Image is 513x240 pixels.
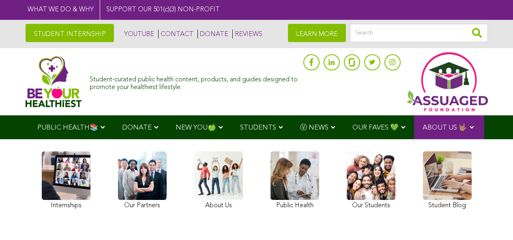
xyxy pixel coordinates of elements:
img: glassdoor [349,58,354,66]
a: CONTACT [158,30,193,38]
a: REVIEWS [232,30,262,38]
span: DONATE [122,124,152,131]
span: PUBLIC HEALTH📚 [37,124,98,131]
a: LEARN MORE [288,24,346,42]
span: ABOUT US 🤟🏽 [423,124,467,131]
span: Ⓥ NEWS [300,124,328,131]
div: Navigation Menu [26,115,488,139]
img: Assuaged [26,56,82,107]
span: NEW YOU🍏 [176,124,216,131]
a: YOUTUBE [122,30,154,38]
input: Search [350,24,488,42]
a: DONATE [197,30,228,38]
iframe: Chat Widget [472,201,513,240]
a: STUDENT INTERNSHIP [26,24,114,42]
div: Student-curated public health content, products, and guides designed to promote your healthiest l... [90,72,299,91]
span: OUR FAVES 💚 [352,124,399,131]
span: STUDENTS [240,124,276,131]
img: Assuaged App [407,52,488,111]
